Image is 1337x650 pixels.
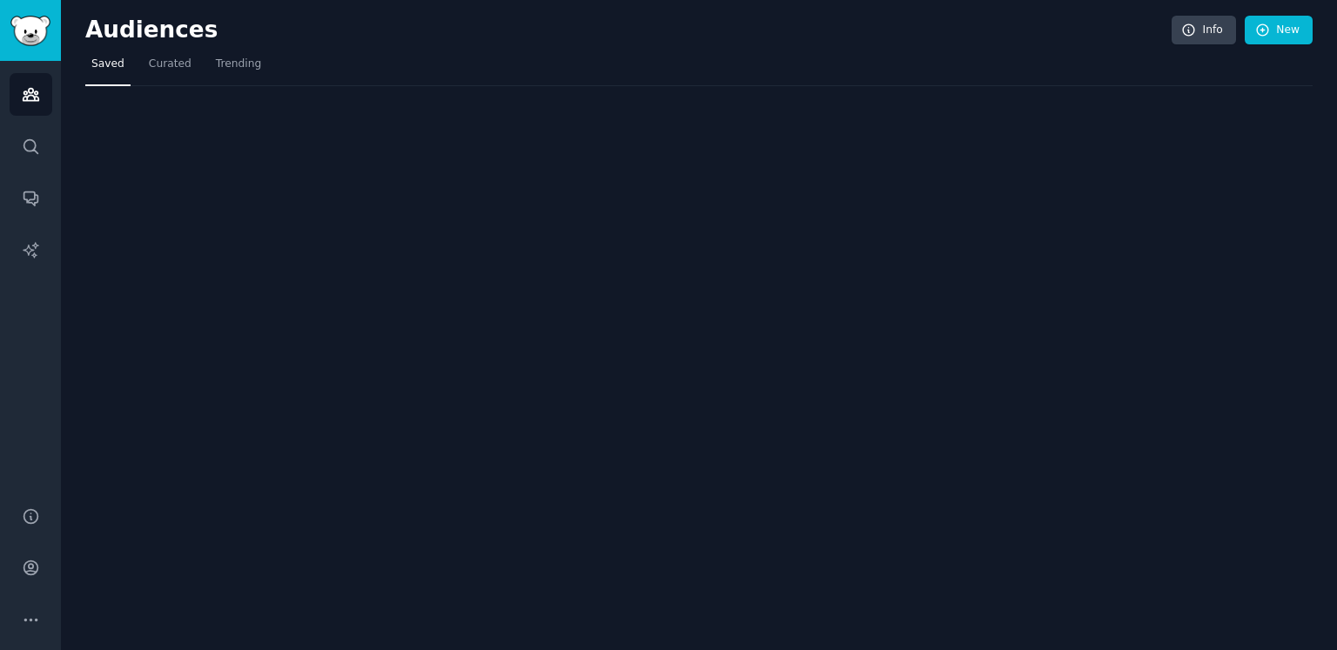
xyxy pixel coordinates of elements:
a: Curated [143,50,198,86]
img: GummySearch logo [10,16,50,46]
a: New [1245,16,1313,45]
a: Trending [210,50,267,86]
span: Curated [149,57,191,72]
h2: Audiences [85,17,1172,44]
span: Trending [216,57,261,72]
a: Saved [85,50,131,86]
span: Saved [91,57,124,72]
a: Info [1172,16,1236,45]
